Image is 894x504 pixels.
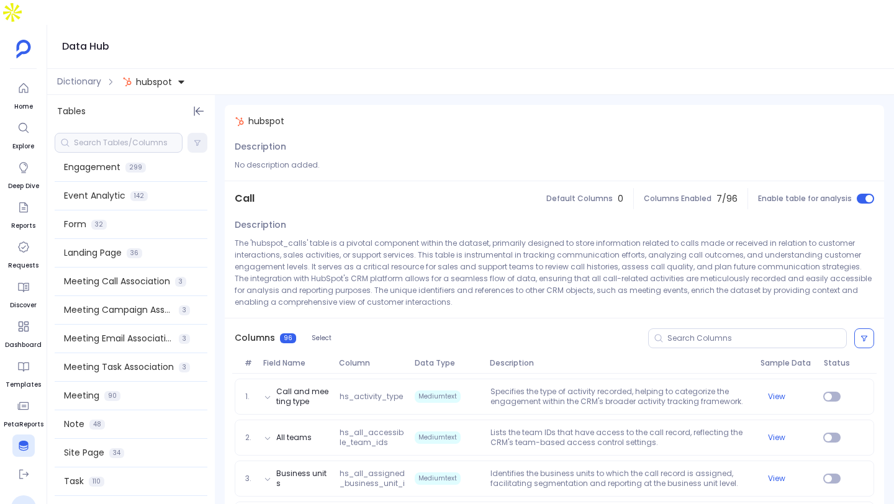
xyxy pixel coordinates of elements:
[335,428,410,448] span: hs_all_accessible_team_ids
[240,433,259,443] span: 2.
[304,330,340,346] button: Select
[64,418,84,431] span: Note
[16,40,31,58] img: petavue logo
[4,395,43,430] a: PetaReports
[485,358,756,368] span: Description
[12,142,35,151] span: Explore
[768,392,785,402] button: View
[248,115,284,128] span: hubspot
[8,261,38,271] span: Requests
[415,431,461,444] span: Mediumtext
[47,95,215,128] div: Tables
[6,355,41,390] a: Templates
[5,340,42,350] span: Dashboard
[667,333,846,343] input: Search Columns
[235,191,255,206] span: Call
[235,117,245,127] img: hubspot.svg
[10,276,37,310] a: Discover
[276,387,329,407] button: Call and meeting type
[756,358,818,368] span: Sample Data
[485,469,756,488] p: Identifies the business units to which the call record is assigned, facilitating segmentation and...
[485,428,756,448] p: Lists the team IDs that have access to the call record, reflecting the CRM's team-based access co...
[235,218,286,232] span: Description
[546,194,613,204] span: Default Columns
[64,189,125,202] span: Event Analytic
[64,446,104,459] span: Site Page
[415,390,461,403] span: Mediumtext
[127,248,142,258] span: 36
[235,159,874,171] p: No description added.
[179,362,190,372] span: 3
[240,392,259,402] span: 1.
[768,474,785,484] button: View
[179,305,190,315] span: 3
[410,358,485,368] span: Data Type
[11,221,35,231] span: Reports
[89,420,105,430] span: 48
[175,277,186,287] span: 3
[485,387,756,407] p: Specifies the type of activity recorded, helping to categorize the engagement within the CRM's br...
[89,477,104,487] span: 110
[235,332,275,345] span: Columns
[768,433,785,443] button: View
[12,117,35,151] a: Explore
[8,156,39,191] a: Deep Dive
[240,358,258,368] span: #
[280,333,296,343] span: 96
[64,361,174,374] span: Meeting Task Association
[276,469,329,488] button: Business units
[109,448,124,458] span: 34
[5,315,42,350] a: Dashboard
[190,102,207,120] button: Hide Tables
[136,76,172,88] span: hubspot
[644,194,711,204] span: Columns Enabled
[335,469,410,488] span: hs_all_assigned_business_unit_ids
[91,220,107,230] span: 32
[62,38,109,55] h1: Data Hub
[64,332,174,345] span: Meeting Email Association
[130,191,148,201] span: 142
[64,218,86,231] span: Form
[125,163,146,173] span: 299
[618,192,623,205] span: 0
[8,236,38,271] a: Requests
[240,474,259,484] span: 3.
[6,380,41,390] span: Templates
[12,102,35,112] span: Home
[10,300,37,310] span: Discover
[335,392,410,402] span: hs_activity_type
[758,194,852,204] span: Enable table for analysis
[120,72,188,92] button: hubspot
[64,389,99,402] span: Meeting
[64,475,84,488] span: Task
[179,334,190,344] span: 3
[64,246,122,259] span: Landing Page
[276,433,312,443] button: All teams
[122,77,132,87] img: hubspot.svg
[12,77,35,112] a: Home
[716,192,738,205] span: 7 / 96
[104,391,120,401] span: 90
[334,358,410,368] span: Column
[64,304,174,317] span: Meeting Campaign Association
[57,75,101,88] span: Dictionary
[64,161,120,174] span: Engagement
[11,196,35,231] a: Reports
[235,237,874,308] p: The 'hubspot_calls' table is a pivotal component within the dataset, primarily designed to store ...
[7,434,39,469] a: Data Hub
[258,358,334,368] span: Field Name
[415,472,461,485] span: Mediumtext
[4,420,43,430] span: PetaReports
[8,181,39,191] span: Deep Dive
[64,275,170,288] span: Meeting Call Association
[235,140,286,153] span: Description
[819,358,844,368] span: Status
